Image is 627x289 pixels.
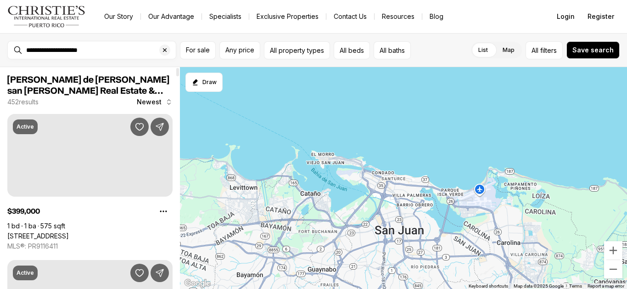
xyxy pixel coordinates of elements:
a: Exclusive Properties [249,10,326,23]
button: All property types [264,41,330,59]
button: Property options [154,202,173,221]
button: Contact Us [326,10,374,23]
a: Resources [375,10,422,23]
label: Map [495,42,522,58]
span: [PERSON_NAME] de [PERSON_NAME] san [PERSON_NAME] Real Estate & Homes for Sale [7,75,169,107]
button: For sale [180,41,216,59]
a: 6165 AVENUE ISLA VERDE #1450, CAROLINA PR, 00979 [7,232,69,240]
span: Any price [225,46,254,54]
button: Zoom out [604,260,622,278]
img: logo [7,6,86,28]
a: Blog [422,10,451,23]
a: Our Advantage [141,10,202,23]
p: Active [17,123,34,130]
button: Save Property: A12 CALLE 4 [130,264,149,282]
button: Login [551,7,580,26]
span: Register [588,13,614,20]
button: Register [582,7,620,26]
button: Save Property: 6165 AVENUE ISLA VERDE #1450 [130,118,149,136]
span: Map data ©2025 Google [514,283,564,289]
a: Our Story [97,10,140,23]
span: All [532,45,538,55]
span: For sale [186,46,210,54]
span: Newest [137,98,162,106]
label: List [471,42,495,58]
button: Save search [566,41,620,59]
p: 452 results [7,98,39,106]
button: Start drawing [185,73,223,92]
button: Zoom in [604,241,622,260]
span: Login [557,13,575,20]
button: Any price [219,41,260,59]
span: filters [540,45,557,55]
button: Clear search input [159,41,176,59]
a: Specialists [202,10,249,23]
a: Terms (opens in new tab) [569,283,582,289]
button: All baths [374,41,411,59]
button: Allfilters [526,41,563,59]
span: Save search [572,46,614,54]
button: All beds [334,41,370,59]
a: Report a map error [588,283,624,289]
p: Active [17,269,34,277]
button: Newest [131,93,178,111]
